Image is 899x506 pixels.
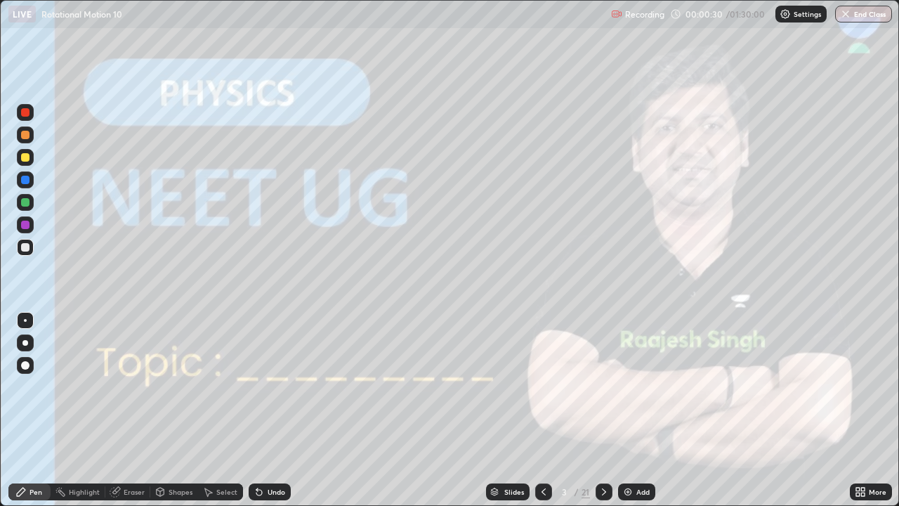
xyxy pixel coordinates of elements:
[582,486,590,498] div: 21
[41,8,122,20] p: Rotational Motion 10
[611,8,622,20] img: recording.375f2c34.svg
[268,488,285,495] div: Undo
[625,9,664,20] p: Recording
[504,488,524,495] div: Slides
[13,8,32,20] p: LIVE
[622,486,634,498] img: add-slide-button
[835,6,892,22] button: End Class
[216,488,237,495] div: Select
[636,488,650,495] div: Add
[29,488,42,495] div: Pen
[124,488,145,495] div: Eraser
[794,11,821,18] p: Settings
[169,488,192,495] div: Shapes
[575,488,579,496] div: /
[558,488,572,496] div: 3
[840,8,851,20] img: end-class-cross
[780,8,791,20] img: class-settings-icons
[69,488,100,495] div: Highlight
[869,488,886,495] div: More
